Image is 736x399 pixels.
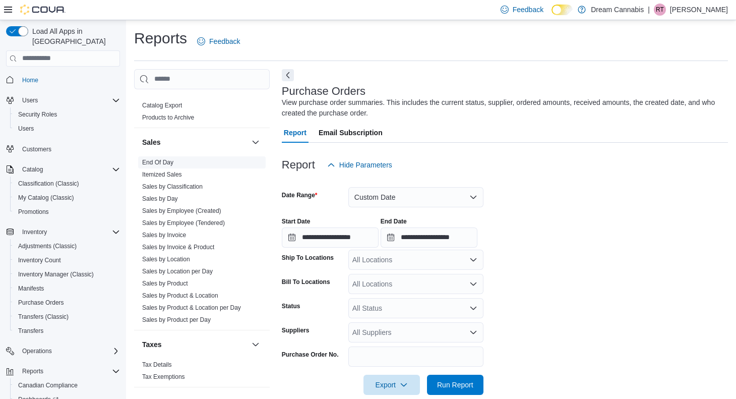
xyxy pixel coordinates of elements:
a: Sales by Employee (Created) [142,207,221,214]
span: Run Report [437,380,473,390]
span: Tax Details [142,361,172,369]
span: Promotions [14,206,120,218]
span: Sales by Invoice & Product [142,243,214,251]
a: Inventory Manager (Classic) [14,268,98,280]
span: Hide Parameters [339,160,392,170]
button: Operations [2,344,124,358]
button: Purchase Orders [10,296,124,310]
span: Security Roles [18,110,57,119]
span: Sales by Product & Location per Day [142,304,241,312]
a: Sales by Product per Day [142,316,211,323]
button: Users [18,94,42,106]
span: Home [22,76,38,84]
a: Sales by Product & Location [142,292,218,299]
span: Sales by Employee (Created) [142,207,221,215]
button: Catalog [18,163,47,176]
img: Cova [20,5,66,15]
span: Sales by Day [142,195,178,203]
button: Reports [2,364,124,378]
button: Promotions [10,205,124,219]
span: End Of Day [142,158,173,166]
span: Adjustments (Classic) [14,240,120,252]
button: My Catalog (Classic) [10,191,124,205]
h3: Purchase Orders [282,85,365,97]
button: Hide Parameters [323,155,396,175]
a: Users [14,123,38,135]
a: My Catalog (Classic) [14,192,78,204]
div: Taxes [134,359,270,387]
a: Sales by Employee (Tendered) [142,219,225,226]
label: Date Range [282,191,318,199]
span: My Catalog (Classic) [14,192,120,204]
span: Inventory Count [18,256,61,264]
span: Inventory Manager (Classic) [18,270,94,278]
button: Sales [250,136,262,148]
button: Open list of options [469,304,477,312]
span: Sales by Product per Day [142,316,211,324]
span: Transfers (Classic) [14,311,120,323]
span: Operations [18,345,120,357]
span: Manifests [14,282,120,295]
button: Reports [18,365,47,377]
button: Transfers [10,324,124,338]
button: Custom Date [348,187,483,207]
span: Operations [22,347,52,355]
span: Sales by Employee (Tendered) [142,219,225,227]
span: My Catalog (Classic) [18,194,74,202]
span: Purchase Orders [14,297,120,309]
button: Operations [18,345,56,357]
div: Sales [134,156,270,330]
span: Sales by Invoice [142,231,186,239]
span: Purchase Orders [18,299,64,307]
button: Sales [142,137,248,147]
a: Promotions [14,206,53,218]
button: Open list of options [469,328,477,336]
a: Purchase Orders [14,297,68,309]
span: Canadian Compliance [14,379,120,391]
a: Catalog Export [142,102,182,109]
a: Inventory Count [14,254,65,266]
button: Taxes [250,338,262,351]
button: Catalog [2,162,124,177]
button: Export [363,375,420,395]
button: Classification (Classic) [10,177,124,191]
button: Run Report [427,375,483,395]
span: Transfers [18,327,43,335]
button: Open list of options [469,280,477,288]
button: Customers [2,142,124,156]
a: Sales by Location [142,256,190,263]
label: End Date [381,217,407,225]
p: | [648,4,650,16]
span: Tax Exemptions [142,373,185,381]
input: Press the down key to open a popover containing a calendar. [282,227,379,248]
span: Transfers (Classic) [18,313,69,321]
input: Dark Mode [551,5,573,15]
span: Transfers [14,325,120,337]
a: Products to Archive [142,114,194,121]
a: Sales by Day [142,195,178,202]
div: Products [134,99,270,128]
span: Catalog [18,163,120,176]
span: Home [18,74,120,86]
a: Tax Details [142,361,172,368]
span: Adjustments (Classic) [18,242,77,250]
span: Inventory [18,226,120,238]
a: Feedback [193,31,244,51]
span: Promotions [18,208,49,216]
div: View purchase order summaries. This includes the current status, supplier, ordered amounts, recei... [282,97,723,119]
button: Security Roles [10,107,124,122]
span: Export [370,375,414,395]
a: Transfers [14,325,47,337]
span: Feedback [209,36,240,46]
a: Sales by Invoice [142,232,186,239]
a: Canadian Compliance [14,379,82,391]
button: Home [2,73,124,87]
span: Report [284,123,306,143]
button: Manifests [10,281,124,296]
span: Security Roles [14,108,120,121]
button: Inventory [2,225,124,239]
a: Sales by Product [142,280,188,287]
span: Sales by Product [142,279,188,288]
span: Sales by Product & Location [142,292,218,300]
